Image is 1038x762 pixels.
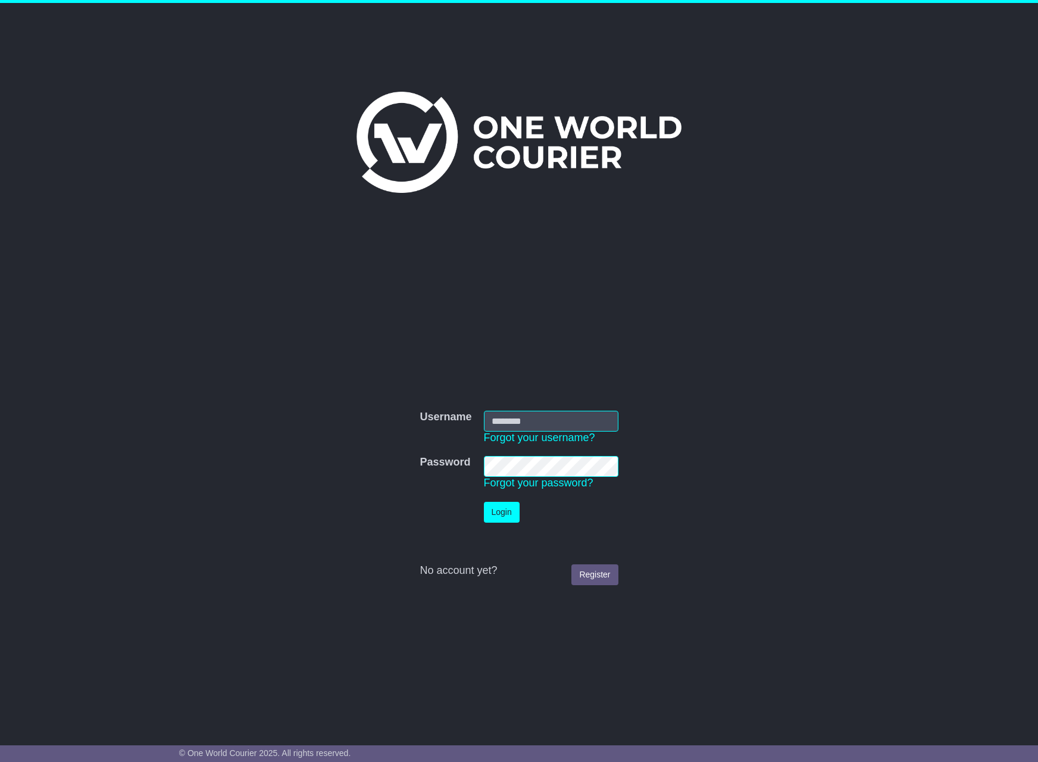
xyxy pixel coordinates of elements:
[357,92,681,193] img: One World
[484,477,593,489] a: Forgot your password?
[420,411,471,424] label: Username
[484,432,595,444] a: Forgot your username?
[571,564,618,585] a: Register
[420,564,618,577] div: No account yet?
[484,502,520,523] button: Login
[179,748,351,758] span: © One World Courier 2025. All rights reserved.
[420,456,470,469] label: Password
